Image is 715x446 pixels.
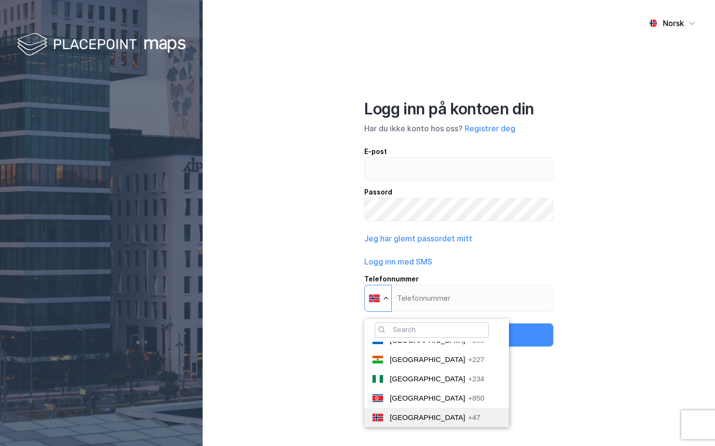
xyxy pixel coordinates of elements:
span: [GEOGRAPHIC_DATA] [390,394,465,402]
div: Telefonnummer [364,273,553,285]
div: Norway: + 47 [365,285,391,311]
span: +234 [468,375,484,383]
div: Kontrollprogram for chat [667,400,715,446]
button: Jeg har glemt passordet mitt [364,233,472,244]
div: Logg inn på kontoen din [364,99,553,119]
input: TelefonnummerMagnifying glass[GEOGRAPHIC_DATA]+222[GEOGRAPHIC_DATA]+230[GEOGRAPHIC_DATA]+52Micron... [364,285,553,312]
button: Logg inn med SMS [364,256,432,267]
div: Passord [364,186,553,198]
button: Registrer deg [465,123,515,134]
span: [GEOGRAPHIC_DATA] [390,375,465,383]
span: [GEOGRAPHIC_DATA] [390,413,465,421]
div: Norsk [663,17,684,29]
iframe: Chat Widget [667,400,715,446]
span: +47 [468,413,480,421]
div: Har du ikke konto hos oss? [364,123,553,134]
span: [GEOGRAPHIC_DATA] [390,355,465,363]
span: +850 [468,394,484,402]
input: TelefonnummerMagnifying glass[GEOGRAPHIC_DATA]+222[GEOGRAPHIC_DATA]+230[GEOGRAPHIC_DATA]+52Micron... [375,322,489,338]
span: +227 [468,355,484,363]
div: E-post [364,146,553,157]
img: logo-white.f07954bde2210d2a523dddb988cd2aa7.svg [17,31,186,59]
